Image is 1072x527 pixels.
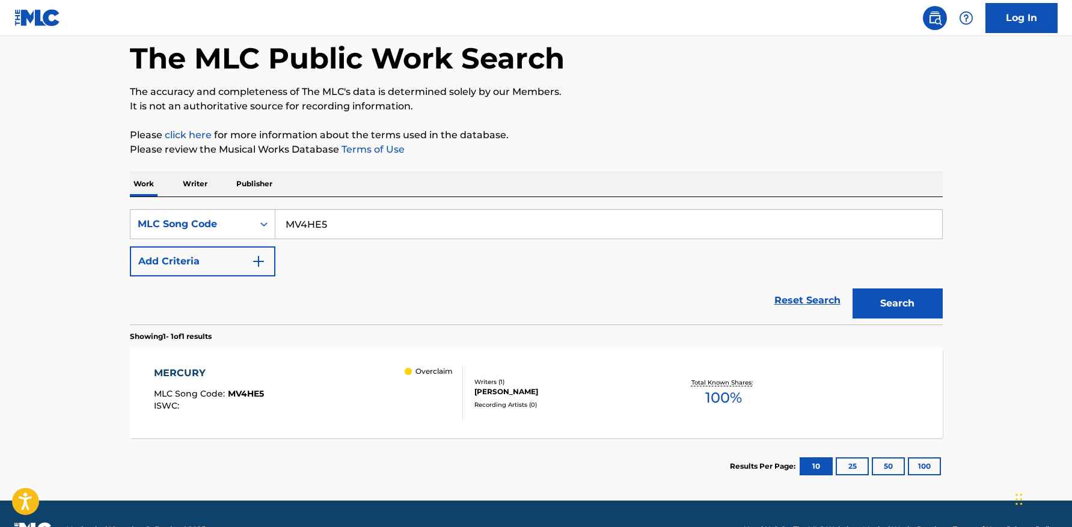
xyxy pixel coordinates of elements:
[415,366,453,377] p: Overclaim
[138,217,246,231] div: MLC Song Code
[179,171,211,196] p: Writer
[836,457,869,475] button: 25
[130,85,943,99] p: The accuracy and completeness of The MLC's data is determined solely by our Members.
[14,9,61,26] img: MLC Logo
[954,6,978,30] div: Help
[872,457,905,475] button: 50
[130,99,943,114] p: It is not an authoritative source for recording information.
[130,171,158,196] p: Work
[165,129,212,141] a: click here
[154,388,228,399] span: MLC Song Code :
[130,128,943,142] p: Please for more information about the terms used in the database.
[474,377,656,386] div: Writers ( 1 )
[959,11,973,25] img: help
[251,254,266,269] img: 9d2ae6d4665cec9f34b9.svg
[130,246,275,276] button: Add Criteria
[730,461,798,472] p: Results Per Page:
[233,171,276,196] p: Publisher
[154,400,182,411] span: ISWC :
[339,144,405,155] a: Terms of Use
[228,388,264,399] span: MV4HE5
[705,387,742,409] span: 100 %
[853,288,943,318] button: Search
[1012,469,1072,527] iframe: Chat Widget
[800,457,833,475] button: 10
[908,457,941,475] button: 100
[130,348,943,438] a: MERCURYMLC Song Code:MV4HE5ISWC: OverclaimWriters (1)[PERSON_NAME]Recording Artists (0)Total Know...
[474,386,656,397] div: [PERSON_NAME]
[154,366,264,380] div: MERCURY
[1015,481,1023,517] div: Drag
[768,287,847,314] a: Reset Search
[985,3,1058,33] a: Log In
[130,142,943,157] p: Please review the Musical Works Database
[130,331,212,342] p: Showing 1 - 1 of 1 results
[923,6,947,30] a: Public Search
[928,11,942,25] img: search
[691,378,756,387] p: Total Known Shares:
[130,40,565,76] h1: The MLC Public Work Search
[130,209,943,324] form: Search Form
[474,400,656,409] div: Recording Artists ( 0 )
